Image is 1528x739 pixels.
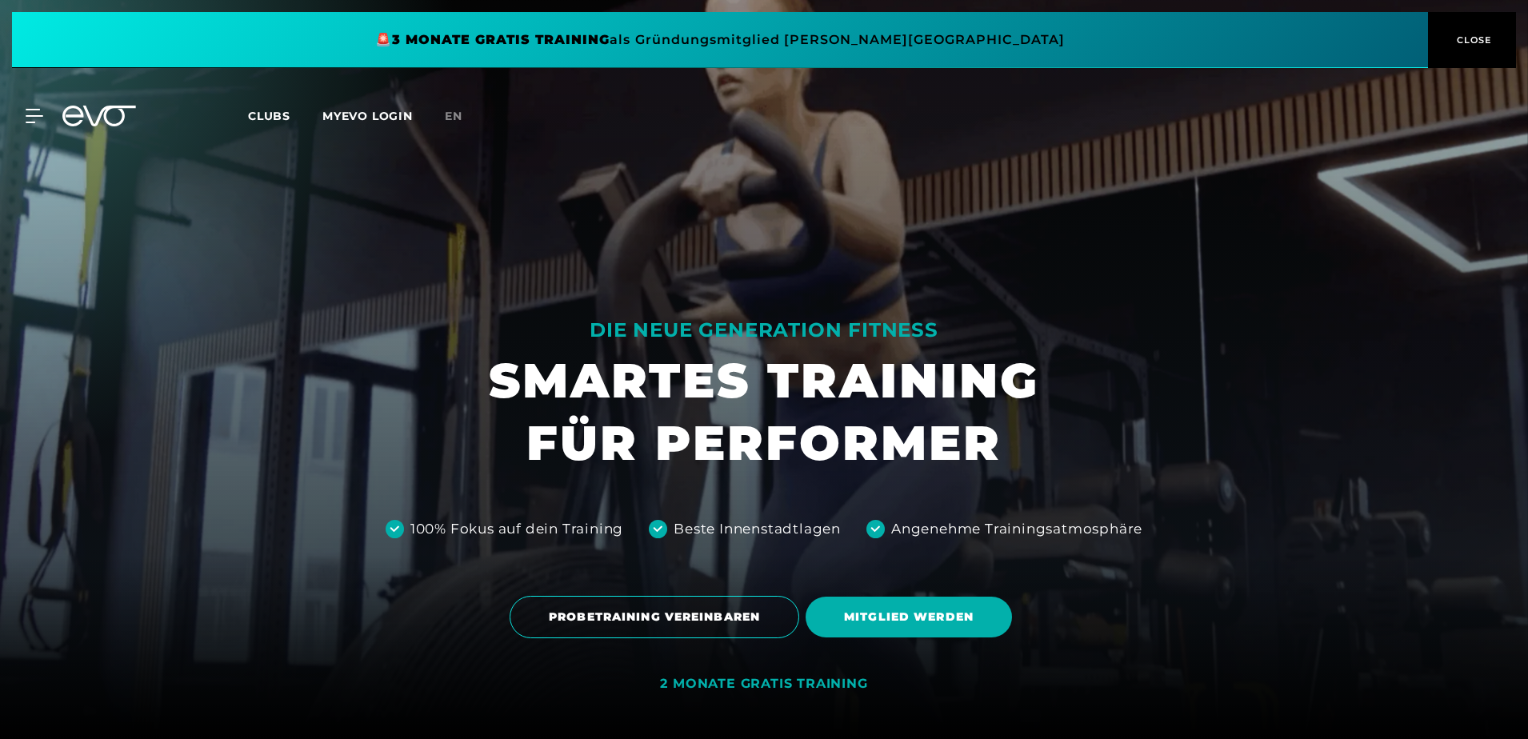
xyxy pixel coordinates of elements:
span: MITGLIED WERDEN [844,609,974,625]
span: CLOSE [1453,33,1492,47]
button: CLOSE [1428,12,1516,68]
div: 100% Fokus auf dein Training [410,519,623,540]
a: en [445,107,482,126]
div: Beste Innenstadtlagen [674,519,841,540]
a: Clubs [248,108,322,123]
div: 2 MONATE GRATIS TRAINING [660,676,867,693]
span: en [445,109,462,123]
a: PROBETRAINING VEREINBAREN [510,584,806,650]
span: PROBETRAINING VEREINBAREN [549,609,760,625]
div: DIE NEUE GENERATION FITNESS [489,318,1039,343]
div: Angenehme Trainingsatmosphäre [891,519,1142,540]
a: MYEVO LOGIN [322,109,413,123]
span: Clubs [248,109,290,123]
h1: SMARTES TRAINING FÜR PERFORMER [489,350,1039,474]
a: MITGLIED WERDEN [806,585,1018,649]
